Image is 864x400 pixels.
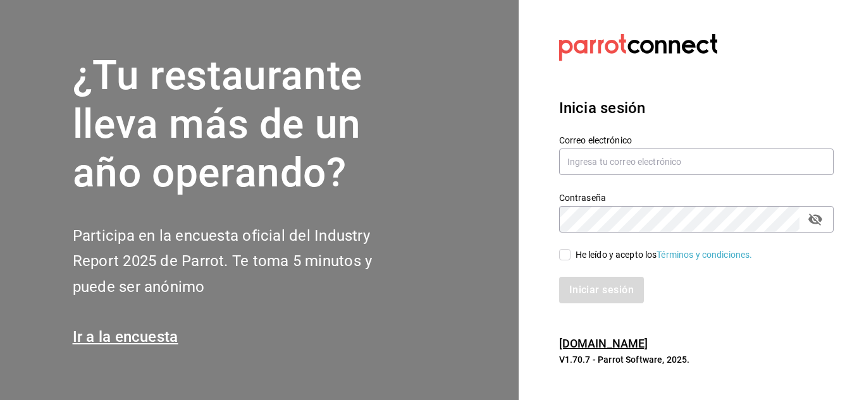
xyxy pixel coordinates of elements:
a: [DOMAIN_NAME] [559,337,648,350]
a: Ir a la encuesta [73,328,178,346]
p: V1.70.7 - Parrot Software, 2025. [559,353,834,366]
input: Ingresa tu correo electrónico [559,148,834,175]
label: Correo electrónico [559,136,834,145]
h2: Participa en la encuesta oficial del Industry Report 2025 de Parrot. Te toma 5 minutos y puede se... [73,223,414,300]
label: Contraseña [559,193,834,202]
div: He leído y acepto los [576,248,753,262]
a: Términos y condiciones. [657,250,752,260]
h3: Inicia sesión [559,97,834,119]
button: passwordField [805,209,826,230]
h1: ¿Tu restaurante lleva más de un año operando? [73,52,414,197]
